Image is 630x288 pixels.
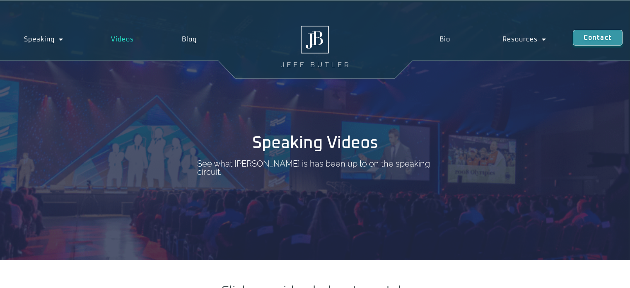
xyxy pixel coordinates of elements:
[584,34,612,41] span: Contact
[197,160,433,176] p: See what [PERSON_NAME] is has been up to on the speaking circuit.
[413,30,573,49] nav: Menu
[573,30,623,46] a: Contact
[476,30,573,49] a: Resources
[158,30,221,49] a: Blog
[413,30,477,49] a: Bio
[87,30,158,49] a: Videos
[252,135,378,151] h1: Speaking Videos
